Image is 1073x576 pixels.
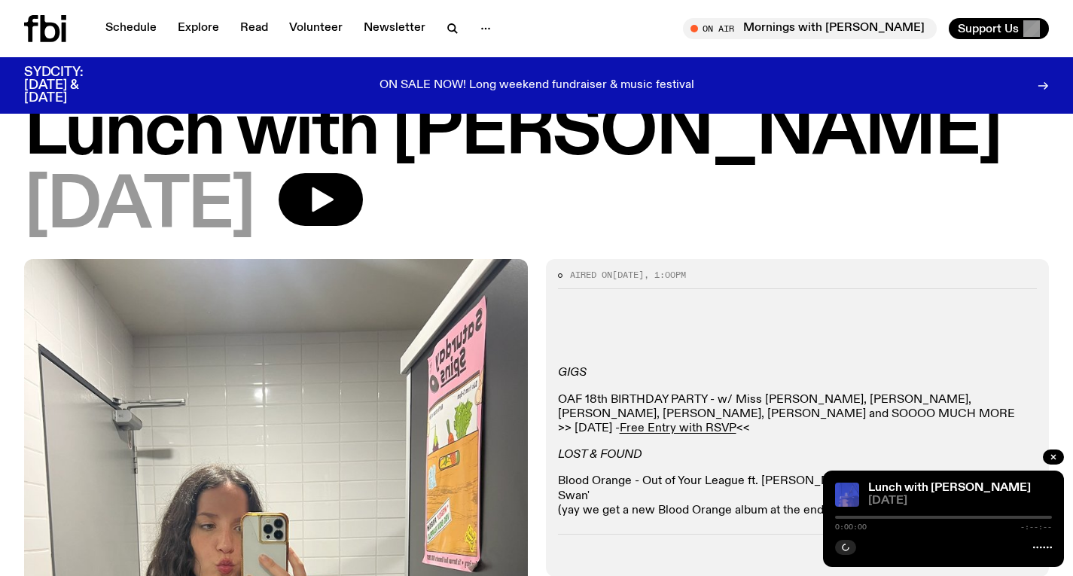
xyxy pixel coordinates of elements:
[644,269,686,281] span: , 1:00pm
[355,18,434,39] a: Newsletter
[24,66,120,105] h3: SYDCITY: [DATE] & [DATE]
[868,482,1031,494] a: Lunch with [PERSON_NAME]
[620,422,736,434] a: Free Entry with RSVP
[380,79,694,93] p: ON SALE NOW! Long weekend fundraiser & music festival
[612,269,644,281] span: [DATE]
[949,18,1049,39] button: Support Us
[280,18,352,39] a: Volunteer
[1020,523,1052,531] span: -:--:--
[835,523,867,531] span: 0:00:00
[558,393,1038,437] p: OAF 18th BIRTHDAY PARTY - w/ Miss [PERSON_NAME], [PERSON_NAME], [PERSON_NAME], [PERSON_NAME], [PE...
[958,22,1019,35] span: Support Us
[683,18,937,39] button: On AirMornings with [PERSON_NAME]
[169,18,228,39] a: Explore
[558,474,1038,518] p: Blood Orange - Out of Your League ft. [PERSON_NAME] from his 2018 album 'Negro Swan' (yay we get ...
[96,18,166,39] a: Schedule
[24,99,1049,167] h1: Lunch with [PERSON_NAME]
[558,449,642,461] em: LOST & FOUND
[558,367,587,379] em: GIGS
[868,495,1052,507] span: [DATE]
[24,173,255,241] span: [DATE]
[570,269,612,281] span: Aired on
[231,18,277,39] a: Read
